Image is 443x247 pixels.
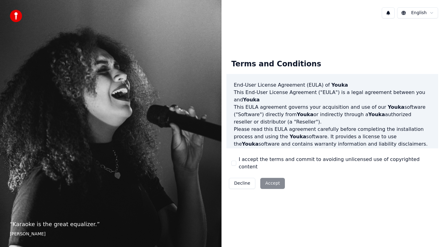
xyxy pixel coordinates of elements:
[10,231,212,237] footer: [PERSON_NAME]
[297,112,313,117] span: Youka
[234,148,431,177] p: If you register for a free trial of the software, this EULA agreement will also govern that trial...
[234,126,431,148] p: Please read this EULA agreement carefully before completing the installation process and using th...
[289,134,306,139] span: Youka
[368,112,385,117] span: Youka
[234,81,431,89] h3: End-User License Agreement (EULA) of
[242,141,258,147] span: Youka
[229,178,255,189] button: Decline
[226,54,326,74] div: Terms and Conditions
[10,220,212,229] p: “ Karaoke is the great equalizer. ”
[234,104,431,126] p: This EULA agreement governs your acquisition and use of our software ("Software") directly from o...
[331,82,348,88] span: Youka
[388,104,404,110] span: Youka
[239,156,433,171] label: I accept the terms and commit to avoiding unlicensed use of copyrighted content
[234,89,431,104] p: This End-User License Agreement ("EULA") is a legal agreement between you and
[243,97,260,103] span: Youka
[10,10,22,22] img: youka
